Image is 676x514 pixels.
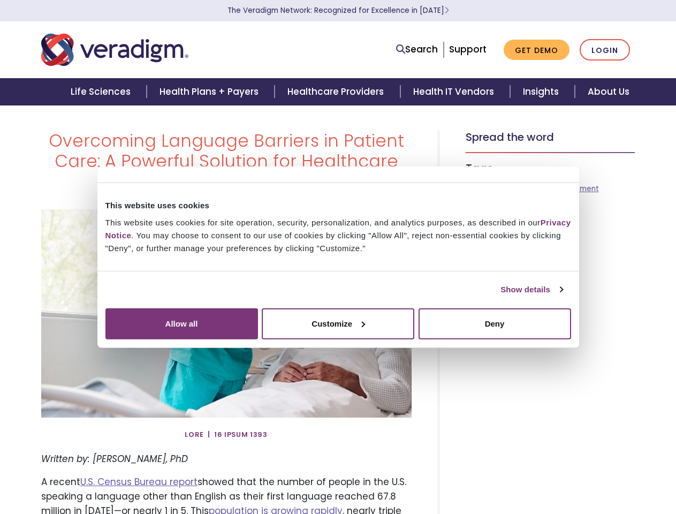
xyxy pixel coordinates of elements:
a: Show details [500,283,563,296]
a: Login [580,39,630,61]
a: Insights [510,78,575,105]
a: U.S. Census Bureau report [80,475,198,488]
a: Health Plans + Payers [147,78,275,105]
a: Health IT Vendors [400,78,510,105]
img: Veradigm logo [41,32,188,67]
button: Deny [419,308,571,339]
a: Get Demo [504,40,569,61]
a: About Us [575,78,642,105]
a: Privacy Notice [105,217,571,239]
a: Support [449,43,487,56]
h5: Spread the word [466,131,635,143]
div: This website uses cookies [105,199,571,212]
a: Search [396,42,438,57]
a: Healthcare Providers [275,78,400,105]
h5: Tags [466,162,635,175]
em: Written by: [PERSON_NAME], PhD [41,452,188,465]
h1: Overcoming Language Barriers in Patient Care: A Powerful Solution for Healthcare Providers [41,131,412,192]
div: This website uses cookies for site operation, security, personalization, and analytics purposes, ... [105,216,571,254]
span: Learn More [444,5,449,16]
a: The Veradigm Network: Recognized for Excellence in [DATE]Learn More [227,5,449,16]
button: Customize [262,308,414,339]
button: Allow all [105,308,258,339]
a: Life Sciences [58,78,147,105]
span: Lore | 16 Ipsum 1393 [185,426,267,443]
